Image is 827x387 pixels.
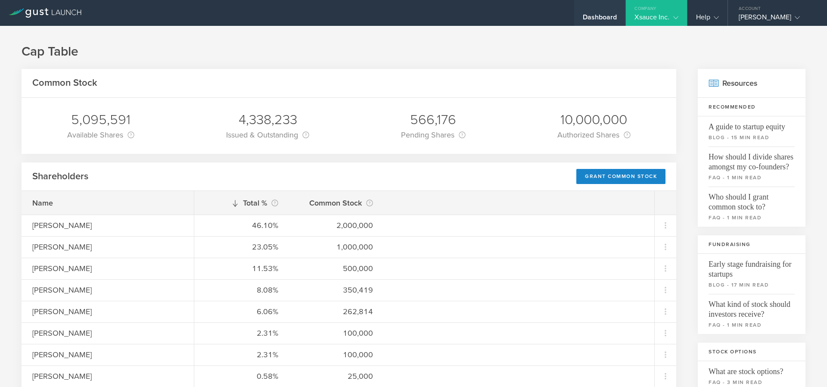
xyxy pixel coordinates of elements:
[634,13,678,26] div: Xsauce Inc.
[32,349,183,360] div: [PERSON_NAME]
[300,197,373,209] div: Common Stock
[67,111,134,129] div: 5,095,591
[709,147,795,172] span: How should I divide shares amongst my co-founders?
[22,43,805,60] h1: Cap Table
[32,284,183,296] div: [PERSON_NAME]
[709,281,795,289] small: blog - 17 min read
[226,129,309,141] div: Issued & Outstanding
[300,328,373,339] div: 100,000
[32,306,183,317] div: [PERSON_NAME]
[698,254,805,294] a: Early stage fundraising for startupsblog - 17 min read
[32,197,183,209] div: Name
[32,77,97,89] h2: Common Stock
[32,170,88,183] h2: Shareholders
[698,343,805,361] h3: Stock Options
[709,214,795,222] small: faq - 1 min read
[300,306,373,317] div: 262,814
[300,241,373,253] div: 1,000,000
[205,306,278,317] div: 6.06%
[698,235,805,254] h3: Fundraising
[205,328,278,339] div: 2.31%
[709,134,795,141] small: blog - 15 min read
[67,129,134,141] div: Available Shares
[709,378,795,386] small: faq - 3 min read
[205,349,278,360] div: 2.31%
[205,284,278,296] div: 8.08%
[698,147,805,187] a: How should I divide shares amongst my co-founders?faq - 1 min read
[709,321,795,329] small: faq - 1 min read
[709,254,795,279] span: Early stage fundraising for startups
[300,284,373,296] div: 350,419
[401,111,466,129] div: 566,176
[698,69,805,98] h2: Resources
[32,328,183,339] div: [PERSON_NAME]
[576,169,665,184] div: Grant Common Stock
[739,13,812,26] div: [PERSON_NAME]
[205,263,278,274] div: 11.53%
[709,174,795,181] small: faq - 1 min read
[226,111,309,129] div: 4,338,233
[300,371,373,382] div: 25,000
[401,129,466,141] div: Pending Shares
[205,241,278,253] div: 23.05%
[709,294,795,319] span: What kind of stock should investors receive?
[696,13,719,26] div: Help
[300,220,373,231] div: 2,000,000
[300,263,373,274] div: 500,000
[698,187,805,227] a: Who should I grant common stock to?faq - 1 min read
[709,116,795,132] span: A guide to startup equity
[557,129,631,141] div: Authorized Shares
[583,13,617,26] div: Dashboard
[205,371,278,382] div: 0.58%
[300,349,373,360] div: 100,000
[557,111,631,129] div: 10,000,000
[32,263,183,274] div: [PERSON_NAME]
[32,371,183,382] div: [PERSON_NAME]
[32,241,183,253] div: [PERSON_NAME]
[698,98,805,116] h3: Recommended
[709,361,795,377] span: What are stock options?
[709,187,795,212] span: Who should I grant common stock to?
[698,294,805,334] a: What kind of stock should investors receive?faq - 1 min read
[205,197,278,209] div: Total %
[205,220,278,231] div: 46.10%
[698,116,805,147] a: A guide to startup equityblog - 15 min read
[32,220,183,231] div: [PERSON_NAME]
